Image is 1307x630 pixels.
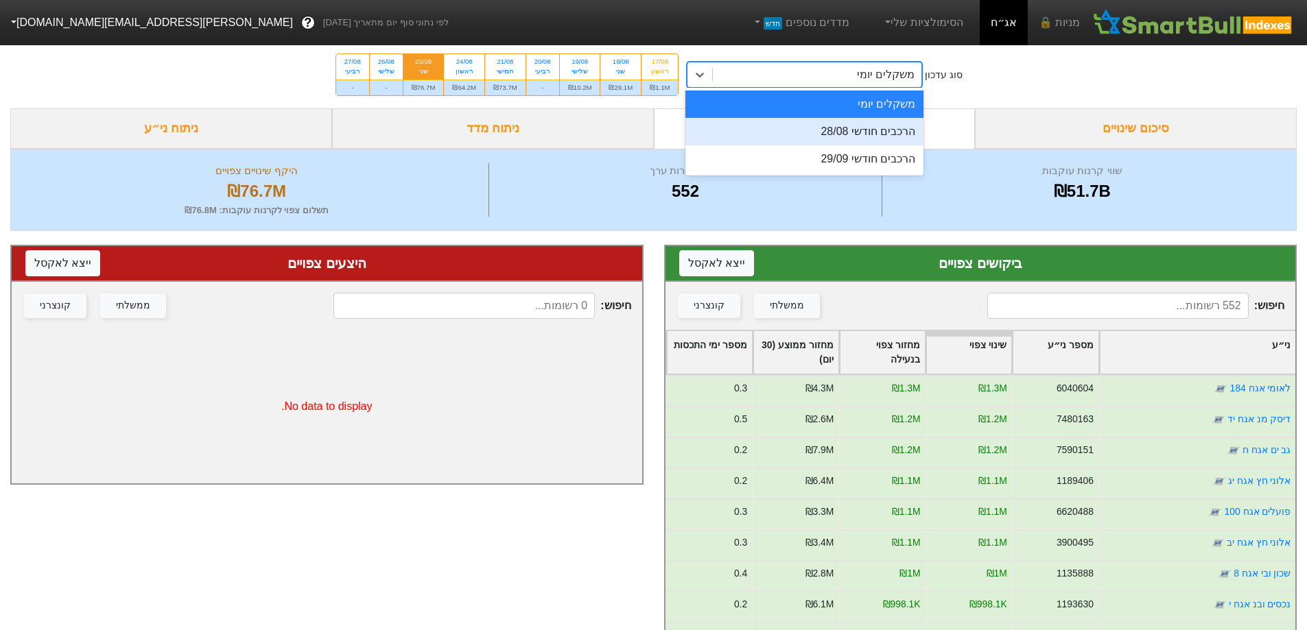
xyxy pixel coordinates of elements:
[891,505,920,519] div: ₪1.1M
[1242,444,1291,455] a: גב ים אגח ח
[1056,566,1093,581] div: 1135888
[891,443,920,457] div: ₪1.2M
[733,535,746,550] div: 0.3
[926,331,1011,374] div: Toggle SortBy
[1228,598,1291,609] a: נכסים ובנ אגח י
[332,108,654,149] div: ניתוח מדד
[1234,568,1291,579] a: שכון ובי אגח 8
[600,80,641,95] div: ₪29.1M
[493,57,517,66] div: 21/08
[733,443,746,457] div: 0.2
[370,80,403,95] div: -
[746,9,855,36] a: מדדים נוספיםחדש
[679,250,754,276] button: ייצא לאקסל
[733,505,746,519] div: 0.3
[534,57,551,66] div: 20/08
[336,80,369,95] div: -
[978,443,1006,457] div: ₪1.2M
[116,298,150,313] div: ממשלתי
[805,443,834,457] div: ₪7.9M
[452,57,476,66] div: 24/08
[733,381,746,396] div: 0.3
[650,57,670,66] div: 17/08
[378,66,395,76] div: שלישי
[378,57,395,66] div: 26/08
[333,293,631,319] span: חיפוש :
[568,57,592,66] div: 19/08
[28,179,485,204] div: ₪76.7M
[1224,506,1291,517] a: פועלים אגח 100
[886,179,1279,204] div: ₪51.7B
[978,381,1006,396] div: ₪1.3M
[534,66,551,76] div: רביעי
[978,412,1006,426] div: ₪1.2M
[493,179,878,204] div: 552
[650,66,670,76] div: ראשון
[1091,9,1296,36] img: SmartBull
[1217,567,1231,581] img: tase link
[485,80,526,95] div: ₪73.7M
[969,597,1006,611] div: ₪998.1K
[764,17,782,29] span: חדש
[685,145,923,173] div: הרכבים חודשי 29/09
[25,253,628,274] div: היצעים צפויים
[753,331,838,374] div: Toggle SortBy
[978,474,1006,488] div: ₪1.1M
[40,298,71,313] div: קונצרני
[679,253,1282,274] div: ביקושים צפויים
[1100,331,1295,374] div: Toggle SortBy
[1210,536,1224,550] img: tase link
[978,505,1006,519] div: ₪1.1M
[1226,537,1291,548] a: אלוני חץ אגח יב
[805,535,834,550] div: ₪3.4M
[678,293,740,318] button: קונצרני
[100,293,166,318] button: ממשלתי
[1056,505,1093,519] div: 6620488
[1229,383,1291,393] a: לאומי אגח 184
[1211,413,1225,426] img: tase link
[733,597,746,611] div: 0.2
[685,90,923,118] div: משקלים יומי
[25,250,100,276] button: ייצא לאקסל
[493,163,878,179] div: מספר ניירות ערך
[24,293,86,318] button: קונצרני
[805,505,834,519] div: ₪3.3M
[1214,382,1227,396] img: tase link
[403,80,444,95] div: ₪76.7M
[805,381,834,396] div: ₪4.3M
[857,66,915,83] div: משקלים יומי
[1056,443,1093,457] div: 7590151
[641,80,678,95] div: ₪1.1M
[1056,412,1093,426] div: 7480163
[568,66,592,76] div: שלישי
[770,298,804,313] div: ממשלתי
[560,80,600,95] div: ₪10.2M
[1056,474,1093,488] div: 1189406
[978,535,1006,550] div: ₪1.1M
[891,412,920,426] div: ₪1.2M
[1227,475,1291,486] a: אלוני חץ אגח יג
[1226,444,1240,457] img: tase link
[28,204,485,217] div: תשלום צפוי לקרנות עוקבות : ₪76.8M
[733,566,746,581] div: 0.4
[1056,381,1093,396] div: 6040604
[12,330,642,483] div: No data to display.
[877,9,969,36] a: הסימולציות שלי
[685,118,923,145] div: הרכבים חודשי 28/08
[733,474,746,488] div: 0.2
[986,566,1006,581] div: ₪1M
[493,66,517,76] div: חמישי
[886,163,1279,179] div: שווי קרנות עוקבות
[1227,413,1291,424] a: דיסק מנ אגח יד
[444,80,484,95] div: ₪64.2M
[526,80,559,95] div: -
[899,566,920,581] div: ₪1M
[1013,331,1098,374] div: Toggle SortBy
[805,412,834,426] div: ₪2.6M
[412,66,436,76] div: שני
[304,14,311,32] span: ?
[609,57,633,66] div: 18/08
[1208,505,1222,519] img: tase link
[452,66,476,76] div: ראשון
[805,566,834,581] div: ₪2.8M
